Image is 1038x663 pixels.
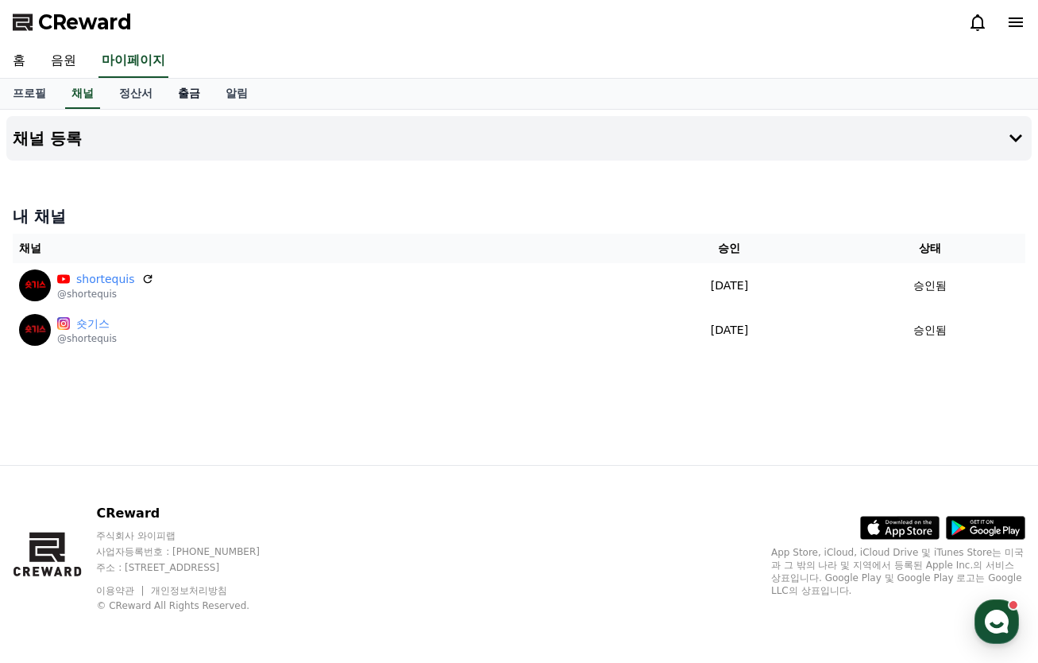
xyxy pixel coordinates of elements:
[834,234,1025,263] th: 상태
[213,79,260,109] a: 알림
[96,545,290,558] p: 사업자등록번호 : [PHONE_NUMBER]
[13,205,1025,227] h4: 내 채널
[145,529,164,541] span: 대화
[771,546,1025,597] p: App Store, iCloud, iCloud Drive 및 iTunes Store는 미국과 그 밖의 나라 및 지역에서 등록된 Apple Inc.의 서비스 상표입니다. Goo...
[913,322,947,339] p: 승인됨
[96,599,290,612] p: © CReward All Rights Reserved.
[105,504,205,544] a: 대화
[96,529,290,542] p: 주식회사 와이피랩
[76,271,135,288] a: shortequis
[5,504,105,544] a: 홈
[631,277,828,294] p: [DATE]
[631,322,828,339] p: [DATE]
[38,10,132,35] span: CReward
[106,79,165,109] a: 정산서
[245,528,264,541] span: 설정
[50,528,60,541] span: 홈
[96,585,146,596] a: 이용약관
[65,79,100,109] a: 채널
[57,332,117,345] p: @shortequis
[96,504,290,523] p: CReward
[151,585,227,596] a: 개인정보처리방침
[13,130,82,147] h4: 채널 등록
[6,116,1032,161] button: 채널 등록
[76,316,117,332] a: 숏기스
[13,10,132,35] a: CReward
[625,234,834,263] th: 승인
[57,288,154,300] p: @shortequis
[19,314,51,346] img: 숏기스
[96,561,290,574] p: 주소 : [STREET_ADDRESS]
[13,234,625,263] th: 채널
[165,79,213,109] a: 출금
[19,269,51,301] img: shortequis
[98,45,168,78] a: 마이페이지
[205,504,305,544] a: 설정
[38,45,89,78] a: 음원
[913,277,947,294] p: 승인됨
